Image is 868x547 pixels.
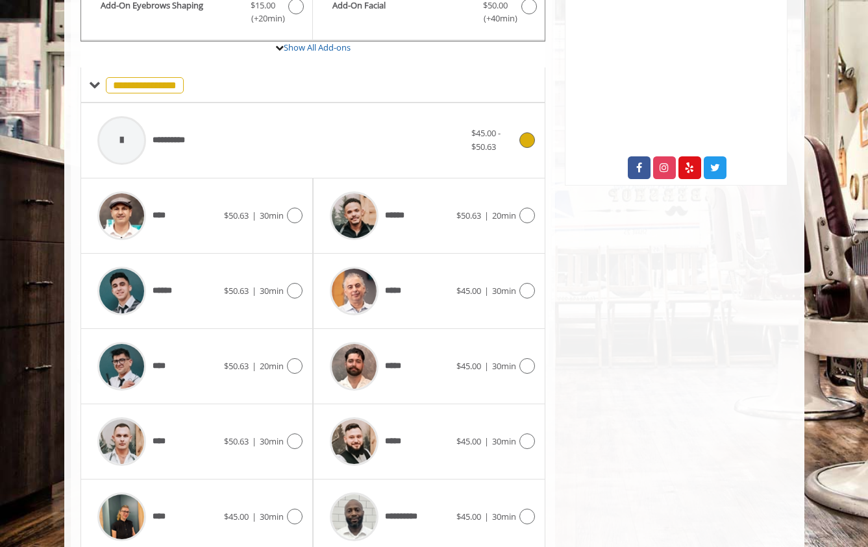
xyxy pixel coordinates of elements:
span: | [252,435,256,447]
span: | [484,435,489,447]
span: 30min [260,210,284,221]
span: | [484,285,489,297]
span: 30min [492,511,516,522]
span: 20min [260,360,284,372]
span: $50.63 [224,285,249,297]
span: $45.00 [456,511,481,522]
span: | [252,360,256,372]
span: $45.00 [224,511,249,522]
span: 30min [492,285,516,297]
span: $50.63 [456,210,481,221]
span: 30min [260,285,284,297]
span: | [252,285,256,297]
a: Show All Add-ons [284,42,351,53]
span: $50.63 [224,210,249,221]
span: | [252,511,256,522]
span: $45.00 [456,360,481,372]
span: (+20min ) [243,12,282,25]
span: 30min [492,435,516,447]
span: 30min [492,360,516,372]
span: | [484,511,489,522]
span: $45.00 [456,435,481,447]
span: $45.00 [456,285,481,297]
span: | [252,210,256,221]
span: | [484,360,489,372]
span: $50.63 [224,360,249,372]
span: $45.00 - $50.63 [471,127,501,152]
span: 30min [260,511,284,522]
span: 20min [492,210,516,221]
span: | [484,210,489,221]
span: 30min [260,435,284,447]
span: (+40min ) [476,12,514,25]
span: $50.63 [224,435,249,447]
